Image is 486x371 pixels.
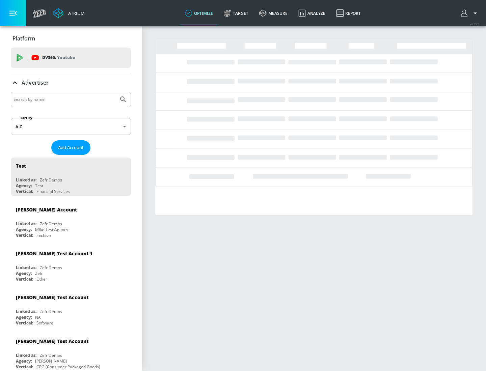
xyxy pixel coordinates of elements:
div: Platform [11,29,131,48]
div: Vertical: [16,320,33,326]
div: Linked as: [16,221,36,227]
div: Vertical: [16,189,33,194]
div: Linked as: [16,352,36,358]
a: Report [331,1,366,25]
p: Youtube [57,54,75,61]
div: A-Z [11,118,131,135]
button: Add Account [51,140,90,155]
div: DV360: Youtube [11,48,131,68]
div: Fashion [36,232,51,238]
div: Linked as: [16,177,36,183]
div: Atrium [65,10,85,16]
a: Target [218,1,254,25]
div: Vertical: [16,232,33,238]
a: optimize [180,1,218,25]
div: TestLinked as:Zefr DemosAgency:TestVertical:Financial Services [11,158,131,196]
div: Agency: [16,270,32,276]
div: Test [16,163,26,169]
div: [PERSON_NAME] Test Account 1Linked as:Zefr DemosAgency:ZefrVertical:Other [11,245,131,284]
a: Atrium [53,8,85,18]
div: Vertical: [16,364,33,370]
div: [PERSON_NAME] Test Account 1 [16,250,92,257]
div: Zefr Demos [40,265,62,270]
div: CPG (Consumer Packaged Goods) [36,364,100,370]
p: Advertiser [22,79,49,86]
div: NA [35,314,41,320]
div: [PERSON_NAME] Test Account [16,338,88,344]
div: Zefr Demos [40,177,62,183]
div: Other [36,276,47,282]
span: Add Account [58,144,84,151]
span: v 4.25.2 [470,22,479,26]
div: Software [36,320,53,326]
div: [PERSON_NAME] Test Account [16,294,88,301]
div: Agency: [16,183,32,189]
p: DV360: [42,54,75,61]
div: [PERSON_NAME] AccountLinked as:Zefr DemosAgency:Mike Test AgencyVertical:Fashion [11,201,131,240]
div: [PERSON_NAME] Account [16,206,77,213]
a: measure [254,1,293,25]
div: [PERSON_NAME] Test AccountLinked as:Zefr DemosAgency:NAVertical:Software [11,289,131,327]
div: Zefr Demos [40,221,62,227]
a: Analyze [293,1,331,25]
div: Advertiser [11,73,131,92]
div: Zefr Demos [40,309,62,314]
div: Zefr [35,270,43,276]
div: Agency: [16,358,32,364]
div: Zefr Demos [40,352,62,358]
div: Financial Services [36,189,70,194]
div: Test [35,183,43,189]
div: Linked as: [16,265,36,270]
div: [PERSON_NAME] [35,358,67,364]
label: Sort By [19,116,34,120]
p: Platform [12,35,35,42]
div: Agency: [16,314,32,320]
div: Mike Test Agency [35,227,68,232]
div: Agency: [16,227,32,232]
div: Vertical: [16,276,33,282]
input: Search by name [13,95,116,104]
div: Linked as: [16,309,36,314]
